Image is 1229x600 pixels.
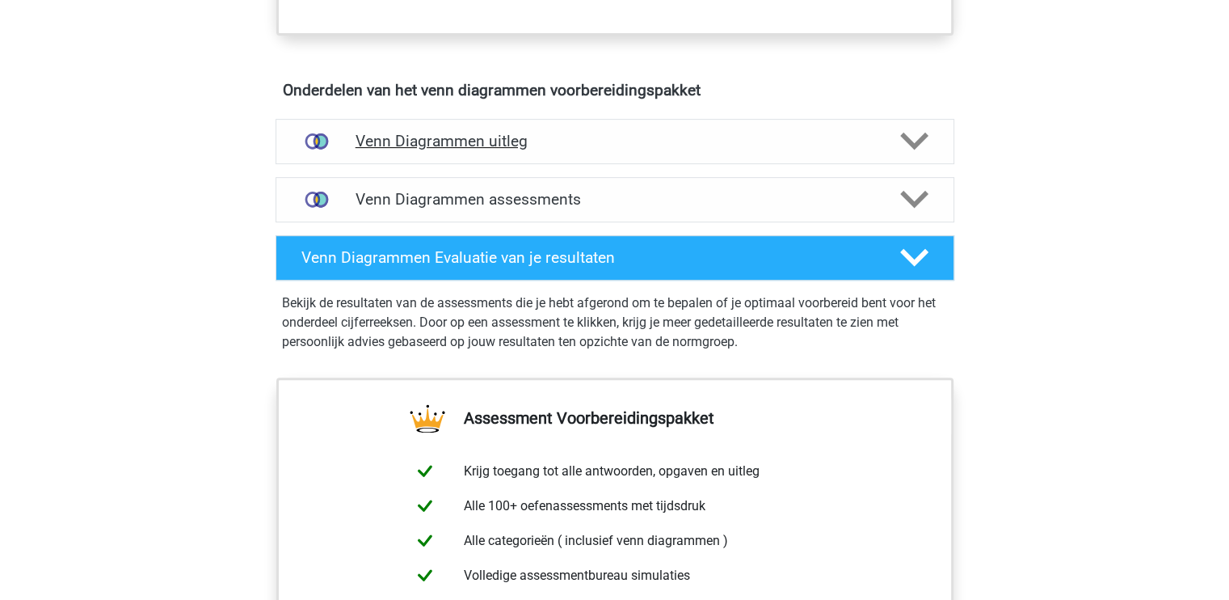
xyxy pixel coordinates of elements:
h4: Onderdelen van het venn diagrammen voorbereidingspakket [283,81,947,99]
h4: Venn Diagrammen Evaluatie van je resultaten [301,248,874,267]
a: assessments Venn Diagrammen assessments [269,177,961,222]
h4: Venn Diagrammen uitleg [356,132,874,150]
img: venn diagrammen assessments [296,179,337,220]
a: Venn Diagrammen Evaluatie van je resultaten [269,235,961,281]
h4: Venn Diagrammen assessments [356,190,874,209]
img: venn diagrammen uitleg [296,120,337,162]
p: Bekijk de resultaten van de assessments die je hebt afgerond om te bepalen of je optimaal voorber... [282,294,948,352]
a: uitleg Venn Diagrammen uitleg [269,119,961,164]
